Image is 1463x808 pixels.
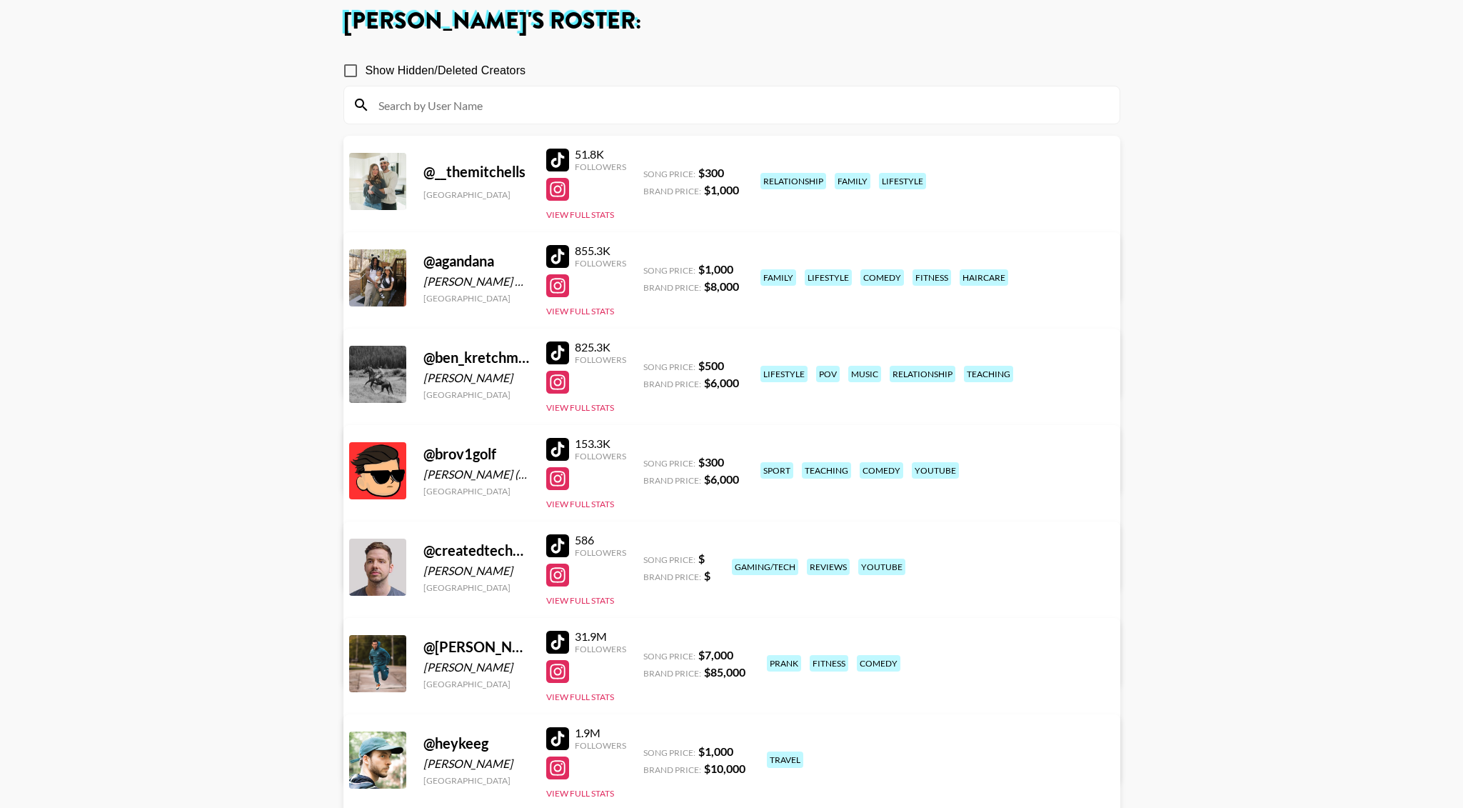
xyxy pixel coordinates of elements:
[848,366,881,382] div: music
[698,552,705,565] strong: $
[575,547,626,558] div: Followers
[858,559,905,575] div: youtube
[816,366,840,382] div: pov
[643,186,701,196] span: Brand Price:
[767,655,801,672] div: prank
[760,173,826,189] div: relationship
[732,559,798,575] div: gaming/tech
[913,269,951,286] div: fitness
[960,269,1008,286] div: haircare
[643,554,695,565] span: Song Price:
[423,163,529,181] div: @ __themitchells
[423,274,529,289] div: [PERSON_NAME] & [PERSON_NAME]
[704,279,739,293] strong: $ 8,000
[423,660,529,674] div: [PERSON_NAME]
[546,306,614,316] button: View Full Stats
[575,340,626,354] div: 825.3K
[810,655,848,672] div: fitness
[546,209,614,220] button: View Full Stats
[423,349,529,366] div: @ ben_kretchman
[423,293,529,304] div: [GEOGRAPHIC_DATA]
[767,752,803,768] div: travel
[575,161,626,172] div: Followers
[423,542,529,559] div: @ createdtechofficial
[575,451,626,462] div: Followers
[575,258,626,269] div: Followers
[912,462,959,479] div: youtube
[860,462,903,479] div: comedy
[704,472,739,486] strong: $ 6,000
[366,62,526,79] span: Show Hidden/Deleted Creators
[643,458,695,469] span: Song Price:
[698,166,724,179] strong: $ 300
[704,762,745,775] strong: $ 10,000
[423,564,529,578] div: [PERSON_NAME]
[423,252,529,270] div: @ agandana
[643,475,701,486] span: Brand Price:
[643,169,695,179] span: Song Price:
[704,569,710,582] strong: $
[835,173,870,189] div: family
[575,354,626,365] div: Followers
[575,533,626,547] div: 586
[643,265,695,276] span: Song Price:
[423,757,529,771] div: [PERSON_NAME]
[643,747,695,758] span: Song Price:
[546,692,614,702] button: View Full Stats
[879,173,926,189] div: lifestyle
[805,269,852,286] div: lifestyle
[890,366,955,382] div: relationship
[423,679,529,689] div: [GEOGRAPHIC_DATA]
[643,764,701,775] span: Brand Price:
[546,595,614,606] button: View Full Stats
[423,445,529,463] div: @ brov1golf
[698,744,733,758] strong: $ 1,000
[704,376,739,389] strong: $ 6,000
[575,644,626,654] div: Followers
[575,726,626,740] div: 1.9M
[423,582,529,593] div: [GEOGRAPHIC_DATA]
[370,94,1111,116] input: Search by User Name
[546,499,614,509] button: View Full Stats
[698,359,724,372] strong: $ 500
[423,371,529,385] div: [PERSON_NAME]
[704,183,739,196] strong: $ 1,000
[643,361,695,372] span: Song Price:
[423,189,529,200] div: [GEOGRAPHIC_DATA]
[575,740,626,751] div: Followers
[964,366,1013,382] div: teaching
[423,486,529,497] div: [GEOGRAPHIC_DATA]
[423,734,529,752] div: @ heykeeg
[760,269,796,286] div: family
[643,668,701,679] span: Brand Price:
[760,366,808,382] div: lifestyle
[860,269,904,286] div: comedy
[698,648,733,662] strong: $ 7,000
[643,651,695,662] span: Song Price:
[802,462,851,479] div: teaching
[760,462,793,479] div: sport
[423,638,529,656] div: @ [PERSON_NAME].[PERSON_NAME]
[704,665,745,679] strong: $ 85,000
[857,655,900,672] div: comedy
[643,282,701,293] span: Brand Price:
[643,572,701,582] span: Brand Price:
[343,10,1120,33] h1: [PERSON_NAME] 's Roster:
[423,389,529,400] div: [GEOGRAPHIC_DATA]
[698,262,733,276] strong: $ 1,000
[575,629,626,644] div: 31.9M
[546,788,614,799] button: View Full Stats
[546,402,614,413] button: View Full Stats
[807,559,850,575] div: reviews
[423,775,529,786] div: [GEOGRAPHIC_DATA]
[698,455,724,469] strong: $ 300
[643,379,701,389] span: Brand Price:
[575,437,626,451] div: 153.3K
[423,467,529,482] div: [PERSON_NAME] ([PERSON_NAME])
[575,147,626,161] div: 51.8K
[575,244,626,258] div: 855.3K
